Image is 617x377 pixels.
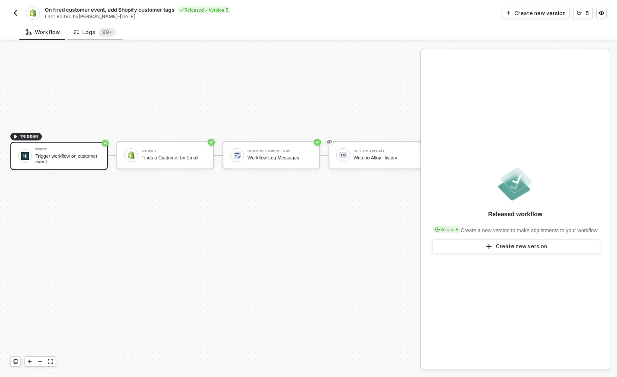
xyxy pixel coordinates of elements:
[45,13,308,20] div: Last edited by - [DATE]
[99,28,116,37] sup: 334
[48,359,53,364] span: icon-expand
[314,139,321,146] span: icon-success-page
[502,8,570,18] button: Create new version
[12,9,19,16] img: back
[233,151,241,159] img: icon
[26,29,60,36] div: Workflow
[506,10,511,16] span: icon-play
[102,140,109,146] span: icon-success-page
[45,6,175,13] span: On fired customer event, add Shopify customer tags
[354,155,418,161] div: Write to Alloy History
[29,9,36,17] img: integration-icon
[247,155,312,161] div: Workflow Log Messages
[35,148,100,151] div: Treet
[573,8,593,18] button: 5
[488,210,542,218] div: Released workflow
[74,28,116,37] div: Logs
[178,6,230,13] div: Released • Version 5
[435,227,440,232] span: icon-versioning
[20,133,38,140] span: TRIGGER
[485,243,492,250] span: icon-play
[577,10,582,16] span: icon-versioning
[433,226,460,233] div: Version 5
[141,150,206,153] div: Shopify
[514,9,566,17] div: Create new version
[78,13,118,19] span: [PERSON_NAME]
[599,10,604,16] span: icon-settings
[496,165,534,203] img: released.png
[141,155,206,161] div: Finds a Customer by Email
[208,139,215,146] span: icon-success-page
[327,138,332,145] span: eye-invisible
[432,222,598,234] div: Create a new version to make adjustments to your workflow.
[496,243,547,250] div: Create new version
[247,150,312,153] div: Content Composer #2
[127,151,135,159] img: icon
[354,150,418,153] div: Custom API Call
[339,151,347,159] img: icon
[432,240,600,253] button: Create new version
[38,359,43,364] span: icon-minus
[35,153,100,164] div: Trigger workflow on customer event
[27,359,32,364] span: icon-play
[10,8,21,18] button: back
[420,139,427,146] span: icon-success-page
[21,152,29,160] img: icon
[586,9,589,17] div: 5
[13,134,18,139] span: icon-play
